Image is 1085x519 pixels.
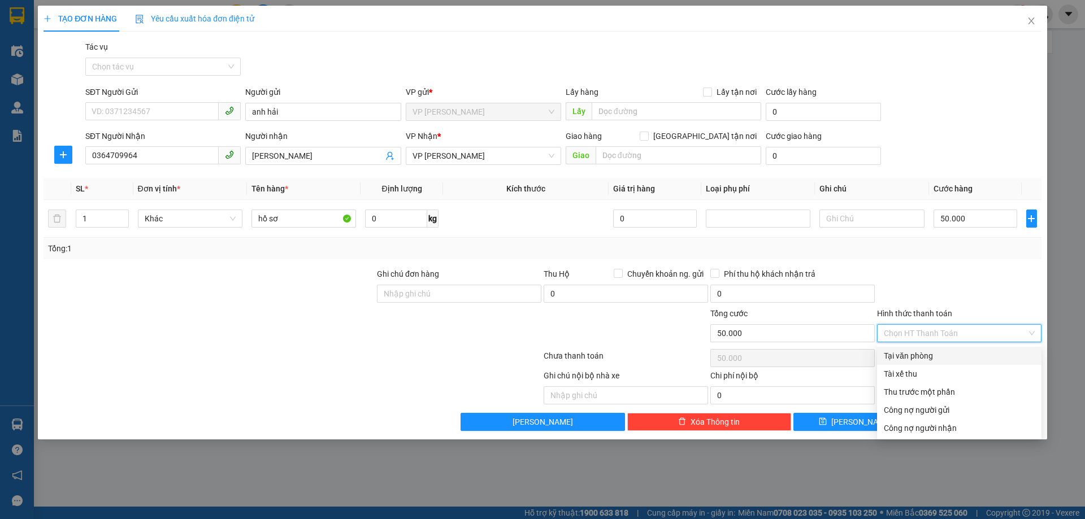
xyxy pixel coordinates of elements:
[76,184,85,193] span: SL
[592,102,761,120] input: Dọc đường
[766,132,822,141] label: Cước giao hàng
[1027,16,1036,25] span: close
[884,404,1035,416] div: Công nợ người gửi
[251,210,356,228] input: VD: Bàn, Ghế
[413,103,554,120] span: VP Hà Tĩnh
[649,130,761,142] span: [GEOGRAPHIC_DATA] tận nơi
[461,413,625,431] button: [PERSON_NAME]
[877,419,1041,437] div: Cước gửi hàng sẽ được ghi vào công nợ của người nhận
[44,14,117,23] span: TẠO ĐƠN HÀNG
[877,309,952,318] label: Hình thức thanh toán
[710,309,748,318] span: Tổng cước
[566,132,602,141] span: Giao hàng
[542,350,709,369] div: Chưa thanh toán
[712,86,761,98] span: Lấy tận nơi
[819,417,827,426] span: save
[225,106,234,115] span: phone
[793,413,916,431] button: save[PERSON_NAME]
[377,285,541,303] input: Ghi chú đơn hàng
[406,132,437,141] span: VP Nhận
[1015,6,1047,37] button: Close
[566,102,592,120] span: Lấy
[506,184,545,193] span: Kích thước
[48,210,66,228] button: delete
[884,368,1035,380] div: Tài xế thu
[766,103,881,121] input: Cước lấy hàng
[766,88,817,97] label: Cước lấy hàng
[413,147,554,164] span: VP Ngọc Hồi
[819,210,924,228] input: Ghi Chú
[691,416,740,428] span: Xóa Thông tin
[225,150,234,159] span: phone
[544,386,708,404] input: Nhập ghi chú
[406,86,561,98] div: VP gửi
[513,416,573,428] span: [PERSON_NAME]
[678,417,686,426] span: delete
[544,369,708,386] div: Ghi chú nội bộ nhà xe
[145,210,236,227] span: Khác
[710,369,875,386] div: Chi phí nội bộ
[1026,210,1037,228] button: plus
[245,86,401,98] div: Người gửi
[385,151,394,160] span: user-add
[245,130,401,142] div: Người nhận
[427,210,439,228] span: kg
[544,269,570,278] span: Thu Hộ
[54,146,72,164] button: plus
[566,146,596,164] span: Giao
[85,42,108,51] label: Tác vụ
[884,386,1035,398] div: Thu trước một phần
[85,86,241,98] div: SĐT Người Gửi
[627,413,792,431] button: deleteXóa Thông tin
[251,184,288,193] span: Tên hàng
[135,14,254,23] span: Yêu cầu xuất hóa đơn điện tử
[815,178,928,200] th: Ghi chú
[766,147,881,165] input: Cước giao hàng
[596,146,761,164] input: Dọc đường
[613,210,697,228] input: 0
[623,268,708,280] span: Chuyển khoản ng. gửi
[701,178,815,200] th: Loại phụ phí
[877,401,1041,419] div: Cước gửi hàng sẽ được ghi vào công nợ của người gửi
[934,184,973,193] span: Cước hàng
[381,184,422,193] span: Định lượng
[831,416,892,428] span: [PERSON_NAME]
[138,184,180,193] span: Đơn vị tính
[884,350,1035,362] div: Tại văn phòng
[884,422,1035,434] div: Công nợ người nhận
[377,269,439,278] label: Ghi chú đơn hàng
[48,242,419,255] div: Tổng: 1
[719,268,820,280] span: Phí thu hộ khách nhận trả
[1027,214,1036,223] span: plus
[55,150,72,159] span: plus
[566,88,598,97] span: Lấy hàng
[44,15,51,23] span: plus
[85,130,241,142] div: SĐT Người Nhận
[135,15,144,24] img: icon
[613,184,655,193] span: Giá trị hàng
